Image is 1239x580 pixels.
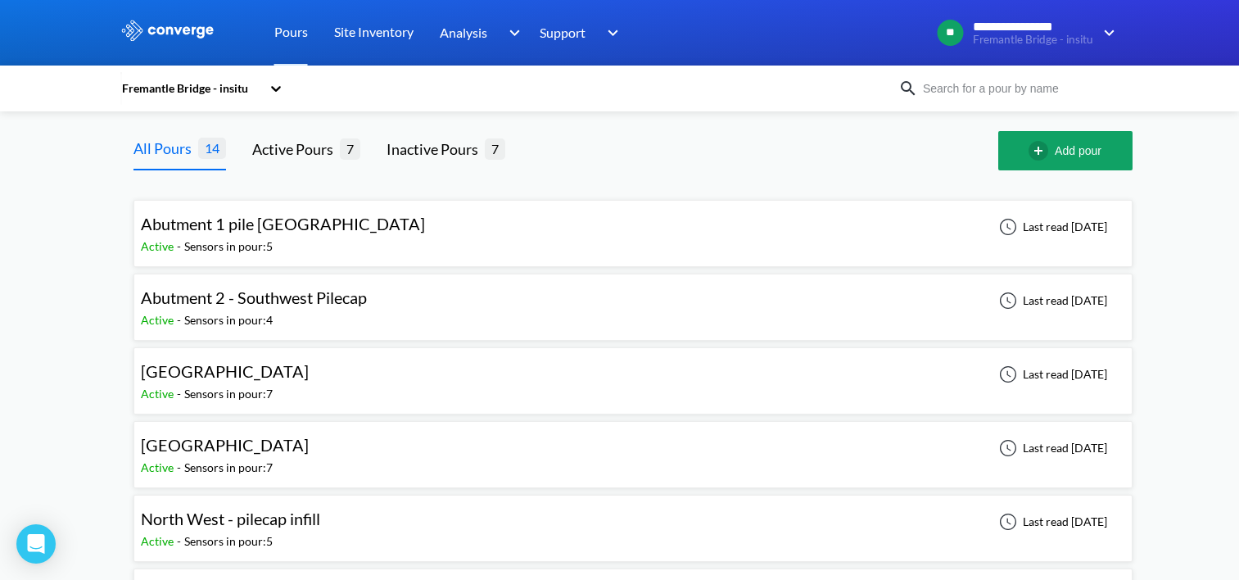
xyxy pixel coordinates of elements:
span: 14 [198,138,226,158]
img: downArrow.svg [597,23,623,43]
div: Last read [DATE] [990,365,1112,384]
span: - [177,460,184,474]
input: Search for a pour by name [918,79,1116,97]
img: downArrow.svg [498,23,524,43]
span: Support [540,22,586,43]
div: Fremantle Bridge - insitu [120,79,261,97]
a: Abutment 2 - Southwest PilecapActive-Sensors in pour:4Last read [DATE] [133,292,1133,306]
a: [GEOGRAPHIC_DATA]Active-Sensors in pour:7Last read [DATE] [133,366,1133,380]
span: - [177,387,184,401]
span: - [177,313,184,327]
span: Active [141,460,177,474]
div: Sensors in pour: 5 [184,238,273,256]
span: - [177,239,184,253]
span: [GEOGRAPHIC_DATA] [141,361,309,381]
a: Abutment 1 pile [GEOGRAPHIC_DATA]Active-Sensors in pour:5Last read [DATE] [133,219,1133,233]
span: Active [141,387,177,401]
div: Sensors in pour: 7 [184,459,273,477]
span: Active [141,239,177,253]
span: Abutment 1 pile [GEOGRAPHIC_DATA] [141,214,425,233]
span: 7 [485,138,505,159]
a: North West - pilecap infillActive-Sensors in pour:5Last read [DATE] [133,514,1133,528]
img: add-circle-outline.svg [1029,141,1055,161]
div: All Pours [133,137,198,160]
div: Last read [DATE] [990,291,1112,310]
span: - [177,534,184,548]
a: [GEOGRAPHIC_DATA]Active-Sensors in pour:7Last read [DATE] [133,440,1133,454]
div: Open Intercom Messenger [16,524,56,564]
span: Abutment 2 - Southwest Pilecap [141,288,367,307]
div: Last read [DATE] [990,512,1112,532]
img: downArrow.svg [1093,23,1119,43]
span: Fremantle Bridge - insitu [973,34,1093,46]
span: [GEOGRAPHIC_DATA] [141,435,309,455]
div: Sensors in pour: 7 [184,385,273,403]
div: Inactive Pours [387,138,485,161]
div: Active Pours [252,138,340,161]
span: Active [141,313,177,327]
span: Analysis [440,22,487,43]
button: Add pour [998,131,1133,170]
div: Sensors in pour: 4 [184,311,273,329]
span: North West - pilecap infill [141,509,320,528]
div: Sensors in pour: 5 [184,532,273,551]
img: icon-search.svg [898,79,918,98]
div: Last read [DATE] [990,217,1112,237]
img: logo_ewhite.svg [120,20,215,41]
span: 7 [340,138,360,159]
span: Active [141,534,177,548]
div: Last read [DATE] [990,438,1112,458]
